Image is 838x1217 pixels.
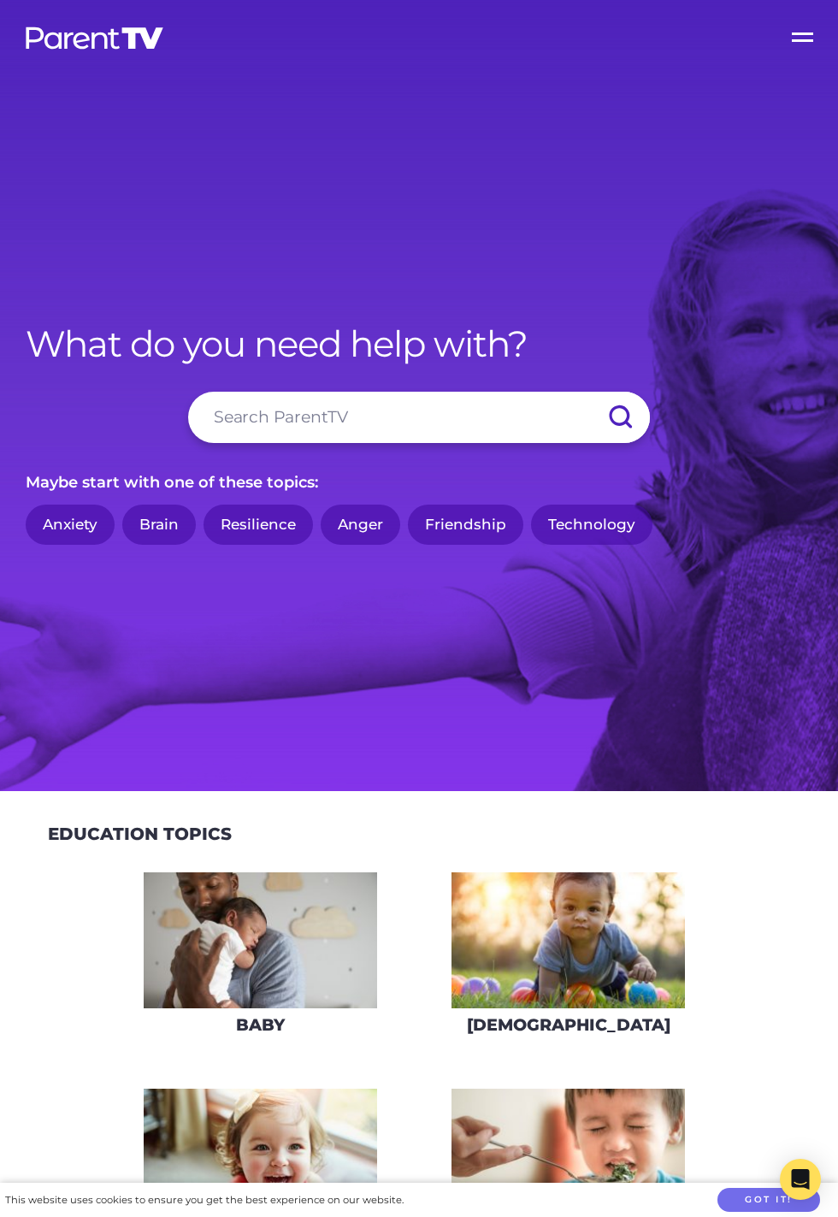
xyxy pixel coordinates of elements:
[780,1159,821,1200] div: Open Intercom Messenger
[143,871,378,1047] a: Baby
[236,1015,285,1035] h3: Baby
[5,1191,404,1209] div: This website uses cookies to ensure you get the best experience on our website.
[717,1188,820,1213] button: Got it!
[451,871,686,1047] a: [DEMOGRAPHIC_DATA]
[467,1015,670,1035] h3: [DEMOGRAPHIC_DATA]
[451,872,685,1008] img: iStock-620709410-275x160.jpg
[188,392,650,443] input: Search ParentTV
[24,26,165,50] img: parenttv-logo-white.4c85aaf.svg
[531,505,652,545] a: Technology
[48,824,232,844] h2: Education Topics
[122,505,196,545] a: Brain
[204,505,313,545] a: Resilience
[321,505,400,545] a: Anger
[26,469,812,496] p: Maybe start with one of these topics:
[408,505,523,545] a: Friendship
[590,392,650,443] input: Submit
[26,505,115,545] a: Anxiety
[26,322,812,365] h1: What do you need help with?
[144,872,377,1008] img: AdobeStock_144860523-275x160.jpeg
